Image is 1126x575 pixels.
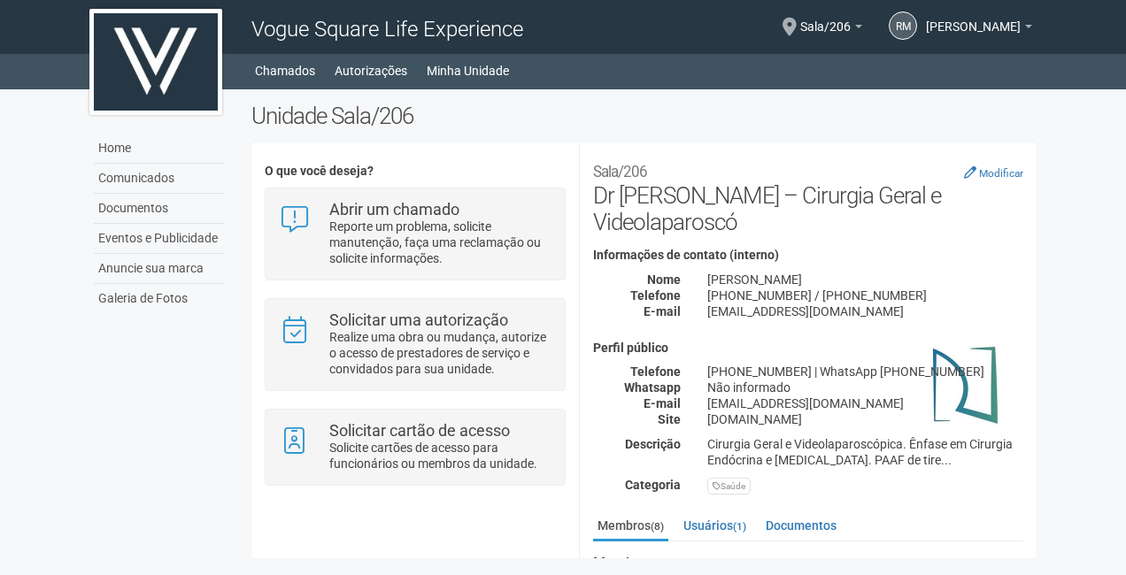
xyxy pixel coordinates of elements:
strong: Nome [647,272,681,287]
img: logo.jpg [89,9,222,115]
a: Solicitar uma autorização Realize uma obra ou mudança, autorize o acesso de prestadores de serviç... [279,312,551,377]
div: [PHONE_NUMBER] / [PHONE_NUMBER] [694,287,1037,303]
a: Sala/206 [800,22,862,36]
a: Comunicados [94,164,225,194]
strong: Descrição [625,437,681,451]
a: Chamados [255,58,315,83]
strong: Solicitar cartão de acesso [329,421,510,440]
strong: Membros [593,556,1023,571]
a: Eventos e Publicidade [94,224,225,254]
strong: Solicitar uma autorização [329,310,508,329]
p: Solicite cartões de acesso para funcionários ou membros da unidade. [329,440,551,471]
a: [PERSON_NAME] [926,22,1032,36]
a: Solicitar cartão de acesso Solicite cartões de acesso para funcionários ou membros da unidade. [279,423,551,471]
p: Realize uma obra ou mudança, autorize o acesso de prestadores de serviço e convidados para sua un... [329,329,551,377]
strong: Categoria [625,478,681,492]
a: Anuncie sua marca [94,254,225,284]
strong: Telefone [630,364,681,379]
h2: Dr [PERSON_NAME] – Cirurgia Geral e Videolaparoscó [593,156,1023,235]
a: Home [94,134,225,164]
h4: O que você deseja? [265,165,565,178]
div: [PHONE_NUMBER] | WhatsApp [PHONE_NUMBER] [694,364,1037,379]
strong: Whatsapp [624,380,681,395]
strong: Site [658,412,681,426]
a: Usuários(1) [679,512,751,539]
span: Sala/206 [800,3,851,34]
div: [EMAIL_ADDRESS][DOMAIN_NAME] [694,303,1037,319]
a: Documentos [94,194,225,224]
strong: Telefone [630,288,681,303]
a: Modificar [964,165,1023,180]
small: Modificar [979,167,1023,180]
div: Não informado [694,379,1037,395]
h2: Unidade Sala/206 [251,103,1037,129]
div: [DOMAIN_NAME] [694,411,1037,427]
strong: E-mail [644,304,681,318]
a: Galeria de Fotos [94,284,225,313]
a: Minha Unidade [427,58,509,83]
div: Cirurgia Geral e Videolaparoscópica. Ênfase em Cirurgia Endócrina e [MEDICAL_DATA]. PAAF de tire... [694,436,1037,468]
div: [PERSON_NAME] [694,272,1037,287]
small: (8) [651,520,664,533]
a: Abrir um chamado Reporte um problema, solicite manutenção, faça uma reclamação ou solicite inform... [279,202,551,266]
div: Saúde [707,478,751,494]
h4: Perfil público [593,341,1023,355]
p: Reporte um problema, solicite manutenção, faça uma reclamação ou solicite informações. [329,218,551,266]
a: RM [889,11,917,40]
img: business.png [922,341,1010,430]
div: [EMAIL_ADDRESS][DOMAIN_NAME] [694,395,1037,411]
small: Sala/206 [593,163,647,180]
strong: Abrir um chamado [329,200,459,218]
h4: Informações de contato (interno) [593,249,1023,262]
strong: E-mail [644,396,681,410]
a: Documentos [761,512,841,539]
span: Vogue Square Life Experience [251,17,523,42]
a: Autorizações [335,58,407,83]
small: (1) [733,520,746,533]
a: Membros(8) [593,512,668,541]
span: RAFAEL MASSAO DA SILVA NAGATO [926,3,1021,34]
